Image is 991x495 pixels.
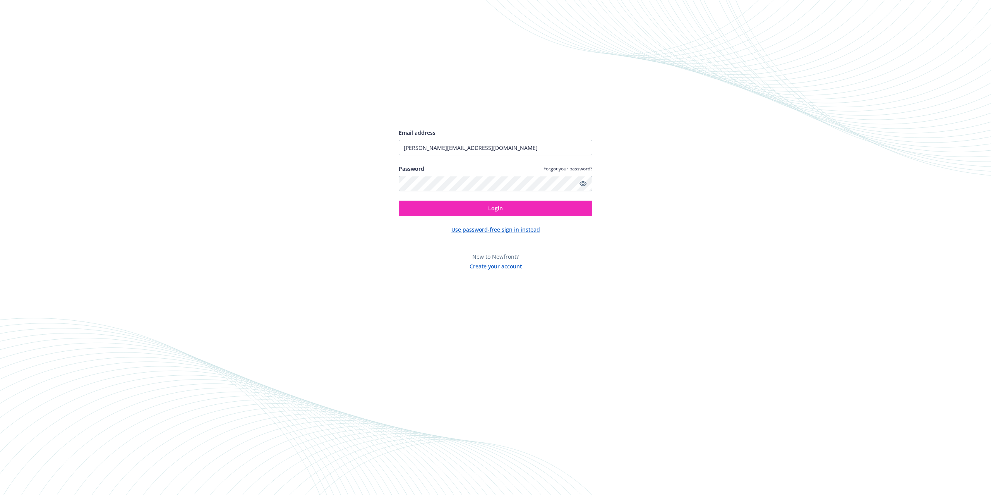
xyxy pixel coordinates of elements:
span: Email address [399,129,435,136]
button: Login [399,201,592,216]
input: Enter your password [399,176,592,191]
a: Forgot your password? [544,165,592,172]
a: Show password [578,179,588,188]
button: Use password-free sign in instead [451,225,540,234]
span: Login [488,205,503,212]
span: New to Newfront? [472,253,519,260]
label: Password [399,165,424,173]
img: Newfront logo [399,101,472,114]
button: Create your account [470,261,522,270]
input: Enter your email [399,140,592,155]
